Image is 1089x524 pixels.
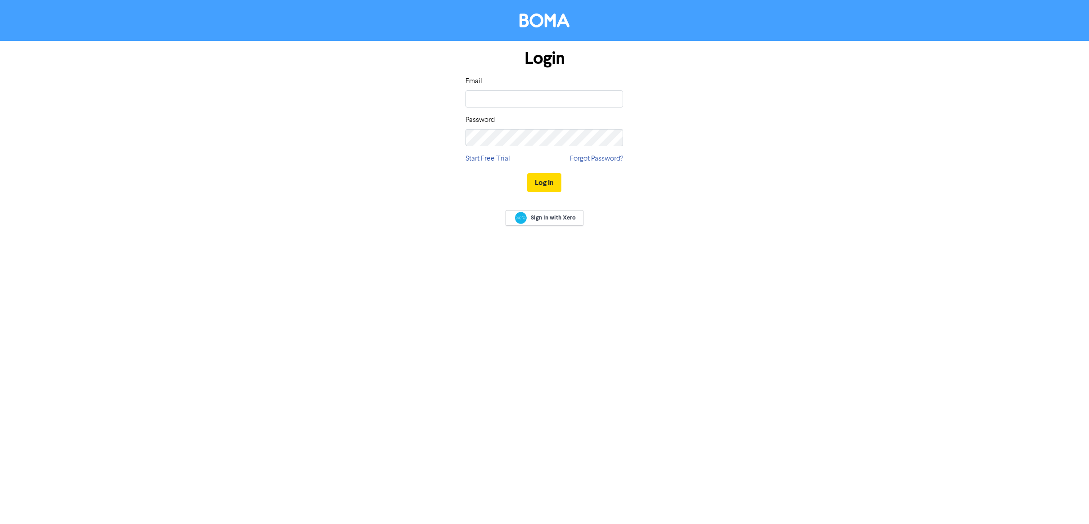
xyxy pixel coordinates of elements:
label: Email [465,76,482,87]
a: Forgot Password? [570,153,623,164]
img: BOMA Logo [520,13,569,27]
a: Sign In with Xero [506,210,583,226]
img: Xero logo [515,212,527,224]
label: Password [465,115,495,125]
span: Sign In with Xero [531,214,576,222]
button: Log In [527,173,561,192]
a: Start Free Trial [465,153,510,164]
h1: Login [465,48,623,69]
